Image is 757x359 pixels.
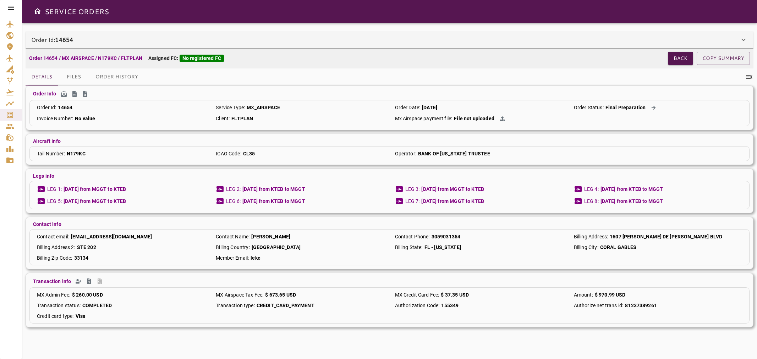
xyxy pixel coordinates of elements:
p: 14654 [58,104,72,111]
p: File not uploaded [454,115,494,122]
span: Operation Details [81,89,90,99]
p: [DATE] from KTEB to MGGT [242,198,305,205]
div: Order Id:14654 [26,31,753,48]
p: Billing State : [395,244,423,251]
p: $ 970.99 USD [595,291,626,298]
p: LEG 4 : [584,186,599,193]
p: Invoice Number : [37,115,73,122]
p: LEG 1 : [47,186,62,193]
p: MX Credit Card Fee : [395,291,439,298]
div: No registered FC [180,55,224,62]
p: [DATE] from MGGT to KTEB [421,186,484,193]
span: Send SENEAM Email [59,89,68,99]
p: Client : [216,115,230,122]
p: Order 14654 / MX AIRSPACE / N179KC / FLTPLAN [29,55,143,62]
p: Legs info [33,172,54,179]
p: Billing City : [574,244,598,251]
p: Order Id: [31,35,73,44]
p: Billing Country : [216,244,249,251]
p: STE 202 [77,244,96,251]
p: 1607 [PERSON_NAME] DE [PERSON_NAME] BLVD [610,233,722,240]
p: Visa [76,313,86,320]
span: SENEAM CSV [70,89,79,99]
span: Create Preinvoice [84,277,94,286]
p: Assigned FC: [148,55,224,62]
p: FL - [US_STATE] [424,244,461,251]
button: Details [26,68,58,85]
p: Order Date : [395,104,421,111]
p: [EMAIL_ADDRESS][DOMAIN_NAME] [71,233,152,240]
p: LEG 2 : [226,186,241,193]
p: $ 260.00 USD [72,291,103,298]
p: leke [251,254,260,261]
p: Billing Address 2 : [37,244,75,251]
span: Create Invoice [95,277,104,286]
p: Billing Address : [574,233,608,240]
p: Operator : [395,150,416,157]
p: [DATE] from MGGT to KTEB [64,198,126,205]
p: Order Info [33,90,56,97]
p: [DATE] from KTEB to MGGT [600,186,663,193]
b: 14654 [55,35,73,44]
button: Action [497,115,508,122]
p: No value [75,115,95,122]
p: MX Admin Fee : [37,291,70,298]
button: Order History [90,68,144,85]
p: FLTPLAN [231,115,253,122]
p: [DATE] from MGGT to KTEB [64,186,126,193]
p: [GEOGRAPHIC_DATA] [252,244,301,251]
p: CORAL GABLES [600,244,637,251]
p: Final Preparation [605,104,646,111]
p: Order Id : [37,104,56,111]
p: Transaction type : [216,302,255,309]
p: Contact Phone : [395,233,430,240]
p: N179KC [67,150,86,157]
p: Member Email : [216,254,249,261]
button: Action [648,104,659,111]
span: Create Quickbooks Contact [74,277,83,286]
p: Billing Zip Code : [37,254,72,261]
p: Transaction status : [37,302,81,309]
p: ICAO Code : [216,150,241,157]
button: Back [668,52,693,65]
p: Transaction info [33,278,71,285]
p: Service Type : [216,104,245,111]
p: [PERSON_NAME] [251,233,290,240]
p: Tail Number : [37,150,65,157]
p: Authorization Code : [395,302,440,309]
p: 155349 [441,302,459,309]
p: Contact info [33,221,61,228]
button: Files [58,68,90,85]
p: 81237389261 [625,302,657,309]
p: LEG 5 : [47,198,62,205]
p: LEG 3 : [405,186,420,193]
p: Aircraft Info [33,138,61,145]
p: LEG 8 : [584,198,599,205]
h6: SERVICE ORDERS [45,6,109,17]
p: CL35 [243,150,255,157]
p: [DATE] from KTEB to MGGT [600,198,663,205]
p: Order Status : [574,104,604,111]
button: COPY SUMMARY [697,52,750,65]
p: MX Airspace Tax Fee : [216,291,263,298]
p: CREDIT_CARD_PAYMENT [257,302,314,309]
p: LEG 7 : [405,198,420,205]
p: LEG 6 : [226,198,241,205]
p: MX_AIRSPACE [247,104,280,111]
p: Authorize net trans id : [574,302,623,309]
p: [DATE] [422,104,437,111]
p: Contact email : [37,233,69,240]
p: [DATE] from KTEB to MGGT [242,186,305,193]
p: Credit card type : [37,313,74,320]
p: $ 673.65 USD [265,291,296,298]
p: 33134 [74,254,89,261]
p: [DATE] from MGGT to KTEB [421,198,484,205]
p: Contact Name : [216,233,249,240]
p: BANK OF [US_STATE] TRUSTEE [418,150,490,157]
p: 3059031354 [432,233,461,240]
p: $ 37.35 USD [441,291,469,298]
p: COMPLETED [82,302,112,309]
p: Amount : [574,291,593,298]
button: Open drawer [31,4,45,18]
p: Mx Airspace payment file : [395,115,452,122]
